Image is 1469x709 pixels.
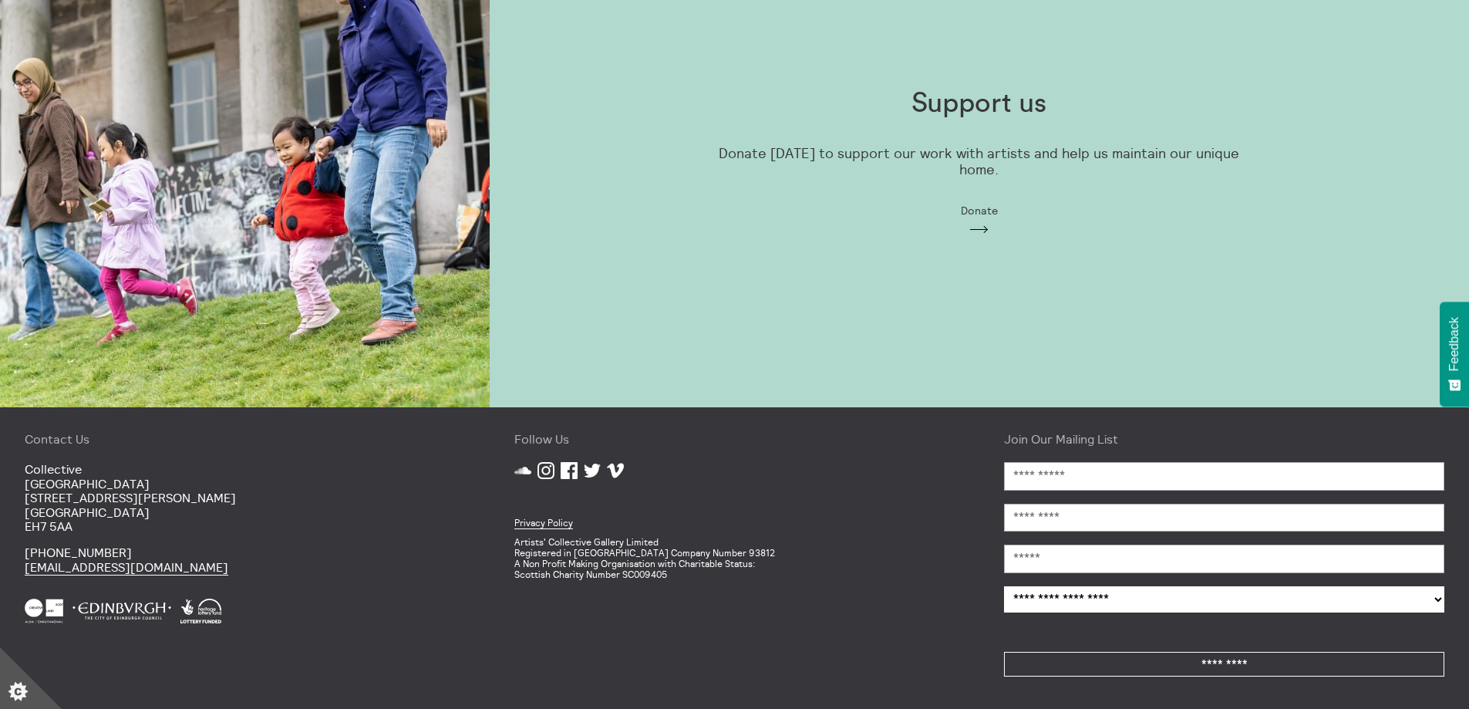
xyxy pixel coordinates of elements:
[25,545,465,574] p: [PHONE_NUMBER]
[25,432,465,446] h4: Contact Us
[514,432,955,446] h4: Follow Us
[25,599,63,623] img: Creative Scotland
[25,462,465,533] p: Collective [GEOGRAPHIC_DATA] [STREET_ADDRESS][PERSON_NAME] [GEOGRAPHIC_DATA] EH7 5AA
[25,559,228,576] a: [EMAIL_ADDRESS][DOMAIN_NAME]
[1004,432,1444,446] h4: Join Our Mailing List
[911,88,1046,120] h1: Support us
[514,517,573,529] a: Privacy Policy
[961,204,998,217] span: Donate
[1440,302,1469,407] button: Feedback - Show survey
[514,537,955,579] p: Artists' Collective Gallery Limited Registered in [GEOGRAPHIC_DATA] Company Number 93812 A Non Pr...
[72,599,171,623] img: City Of Edinburgh Council White
[180,599,221,623] img: Heritage Lottery Fund
[1447,317,1461,371] span: Feedback
[708,146,1251,177] p: Donate [DATE] to support our work with artists and help us maintain our unique home.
